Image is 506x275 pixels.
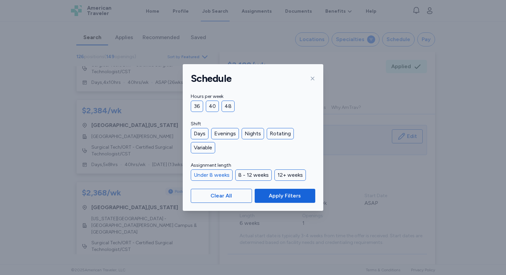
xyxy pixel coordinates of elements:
[191,169,233,181] div: Under 8 weeks
[274,169,306,181] div: 12+ weeks
[242,128,264,139] div: Nights
[191,189,252,203] button: Clear All
[222,101,235,112] div: 48
[211,128,239,139] div: Evenings
[191,101,203,112] div: 36
[191,142,215,153] div: Variable
[191,93,315,101] label: Hours per week
[267,128,294,139] div: Rotating
[191,120,315,128] label: Shift
[210,192,232,200] span: Clear All
[235,169,272,181] div: 8 - 12 weeks
[206,101,219,112] div: 40
[191,128,208,139] div: Days
[255,189,315,203] button: Apply Filters
[191,161,315,169] label: Assignment length
[269,192,301,200] span: Apply Filters
[191,72,232,85] h1: Schedule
